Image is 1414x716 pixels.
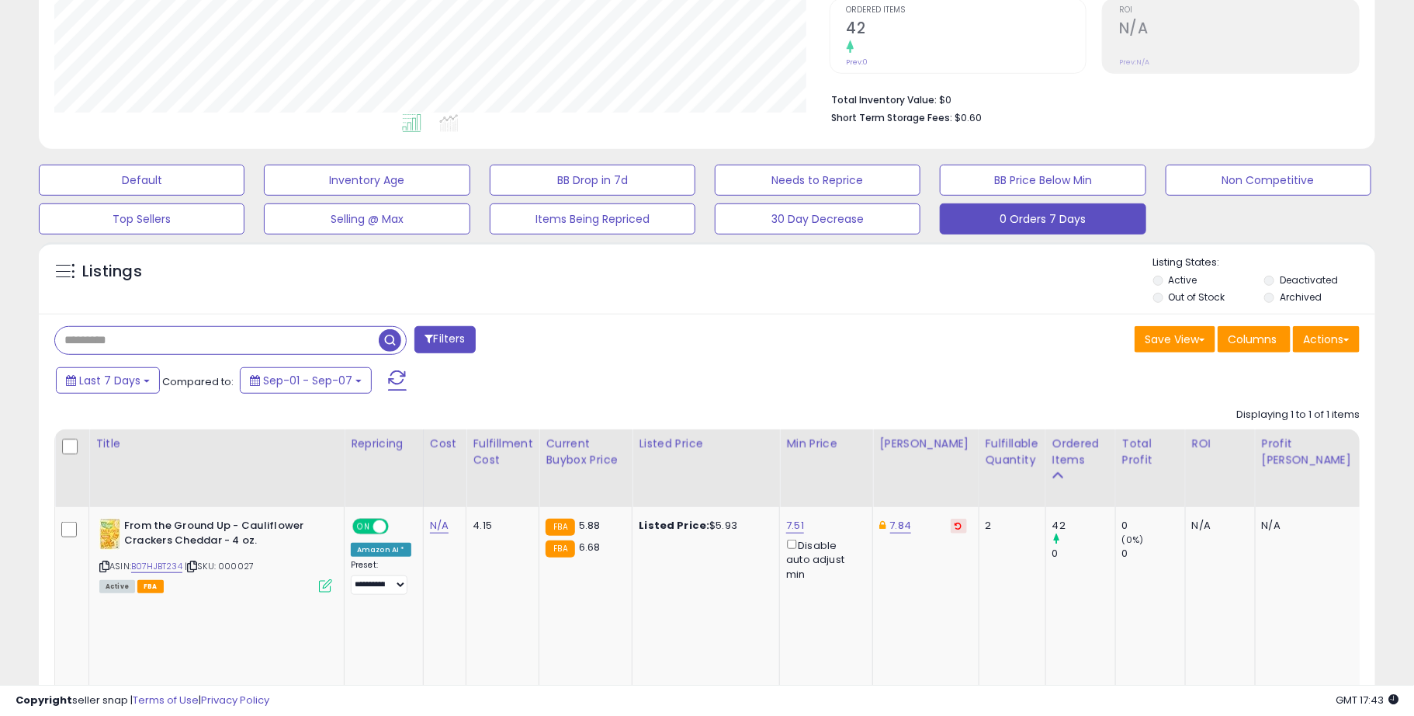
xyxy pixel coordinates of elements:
h5: Listings [82,261,142,283]
a: 7.51 [786,518,804,534]
span: Columns [1228,332,1277,347]
b: From the Ground Up - Cauliflower Crackers Cheddar - 4 oz. [124,519,313,551]
div: Profit [PERSON_NAME] [1262,436,1354,468]
div: Listed Price [639,436,773,452]
button: Inventory Age [264,165,470,196]
button: Sep-01 - Sep-07 [240,367,372,394]
div: Ordered Items [1052,436,1109,468]
span: ROI [1119,6,1359,15]
div: Current Buybox Price [546,436,626,468]
small: Prev: N/A [1119,57,1149,67]
small: FBA [546,519,574,536]
div: N/A [1192,519,1243,533]
label: Out of Stock [1169,290,1225,304]
button: Filters [414,326,475,353]
button: Items Being Repriced [490,203,695,235]
button: Selling @ Max [264,203,470,235]
div: Amazon AI * [351,543,411,557]
div: Fulfillment Cost [473,436,532,468]
label: Active [1169,273,1197,287]
button: Top Sellers [39,203,244,235]
b: Total Inventory Value: [832,93,937,106]
button: Default [39,165,244,196]
a: Terms of Use [133,693,199,707]
div: $5.93 [639,519,768,533]
div: ROI [1192,436,1249,452]
li: $0 [832,89,1348,108]
div: Disable auto adjust min [786,537,861,582]
button: Actions [1293,326,1360,353]
div: 2 [986,519,1034,533]
span: Sep-01 - Sep-07 [263,373,352,388]
div: ASIN: [99,519,332,591]
b: Listed Price: [639,518,709,533]
button: Non Competitive [1166,165,1371,196]
div: seller snap | | [16,693,269,708]
strong: Copyright [16,693,72,707]
div: Displaying 1 to 1 of 1 items [1236,408,1360,422]
p: Listing States: [1153,255,1375,270]
span: ON [354,520,373,534]
h2: N/A [1119,19,1359,40]
small: FBA [546,540,574,558]
button: Needs to Reprice [715,165,920,196]
img: 41WbeiUujuL._SL40_.jpg [99,519,120,550]
div: N/A [1262,519,1349,533]
span: Ordered Items [847,6,1086,15]
div: Cost [430,436,460,452]
span: OFF [386,520,411,534]
span: 5.88 [579,518,601,533]
div: [PERSON_NAME] [879,436,972,452]
div: Fulfillable Quantity [986,436,1039,468]
small: Prev: 0 [847,57,868,67]
div: 0 [1122,519,1185,533]
button: BB Price Below Min [940,165,1145,196]
div: Preset: [351,560,411,595]
span: All listings currently available for purchase on Amazon [99,580,135,593]
div: Total Profit [1122,436,1179,468]
a: N/A [430,518,449,534]
div: Title [95,436,338,452]
button: 0 Orders 7 Days [940,203,1145,235]
button: 30 Day Decrease [715,203,920,235]
h2: 42 [847,19,1086,40]
span: | SKU: 000027 [185,560,254,572]
small: (0%) [1122,534,1144,546]
div: 42 [1052,519,1115,533]
div: Min Price [786,436,866,452]
div: 4.15 [473,519,527,533]
button: BB Drop in 7d [490,165,695,196]
button: Last 7 Days [56,367,160,394]
span: Compared to: [162,374,234,389]
a: Privacy Policy [201,693,269,707]
a: B07HJBT234 [131,560,182,573]
label: Archived [1280,290,1322,304]
a: 7.84 [890,518,912,534]
div: Repricing [351,436,417,452]
div: 0 [1122,547,1185,561]
span: Last 7 Days [79,373,140,388]
b: Short Term Storage Fees: [832,111,953,124]
button: Columns [1218,326,1291,353]
button: Save View [1135,326,1215,353]
span: 6.68 [579,540,601,554]
span: 2025-09-15 17:43 GMT [1336,693,1398,707]
span: $0.60 [955,110,983,125]
label: Deactivated [1280,273,1338,287]
span: FBA [137,580,164,593]
div: 0 [1052,547,1115,561]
